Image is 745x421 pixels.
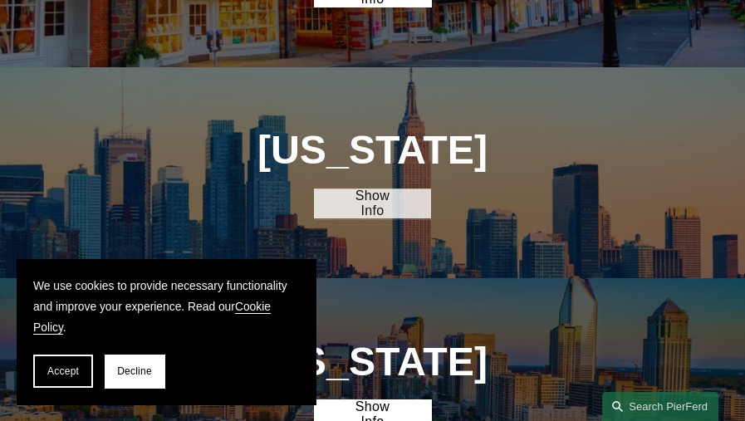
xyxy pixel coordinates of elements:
a: Cookie Policy [33,300,271,334]
button: Accept [33,355,93,388]
p: We use cookies to provide necessary functionality and improve your experience. Read our . [33,276,299,338]
span: Accept [47,365,79,377]
a: Show Info [314,188,431,218]
button: Decline [105,355,164,388]
h1: [US_STATE] [227,127,518,173]
h1: [US_STATE] [227,339,518,384]
a: Search this site [602,392,718,421]
span: Decline [117,365,152,377]
section: Cookie banner [17,259,316,404]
